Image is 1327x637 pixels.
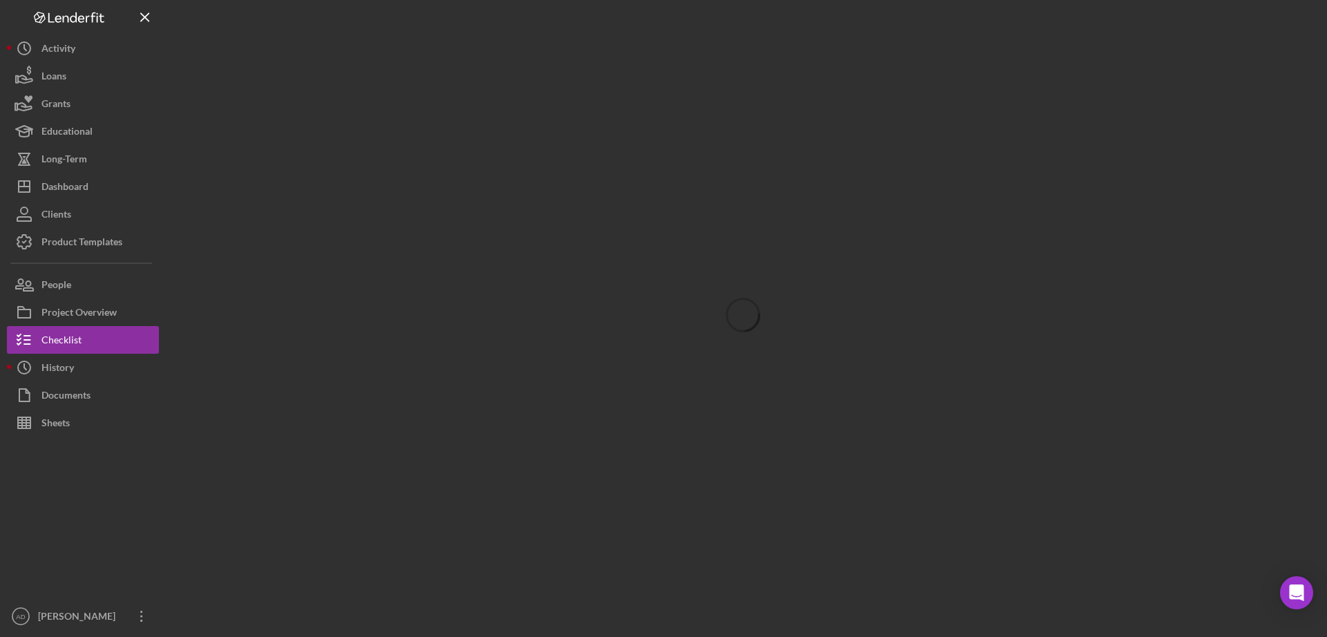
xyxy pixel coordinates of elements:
button: Documents [7,381,159,409]
button: Sheets [7,409,159,437]
button: Long-Term [7,145,159,173]
div: Loans [41,62,66,93]
button: Checklist [7,326,159,354]
button: People [7,271,159,298]
button: Grants [7,90,159,117]
button: Activity [7,35,159,62]
div: Dashboard [41,173,88,204]
button: AD[PERSON_NAME] [7,602,159,630]
button: Loans [7,62,159,90]
div: Activity [41,35,75,66]
div: History [41,354,74,385]
button: History [7,354,159,381]
div: Documents [41,381,91,412]
div: Checklist [41,326,82,357]
button: Educational [7,117,159,145]
button: Product Templates [7,228,159,256]
div: [PERSON_NAME] [35,602,124,634]
div: Clients [41,200,71,231]
div: Project Overview [41,298,117,330]
button: Project Overview [7,298,159,326]
div: Educational [41,117,93,149]
div: Product Templates [41,228,122,259]
div: Grants [41,90,70,121]
text: AD [16,613,25,620]
div: Open Intercom Messenger [1280,576,1313,609]
button: Clients [7,200,159,228]
div: People [41,271,71,302]
button: Dashboard [7,173,159,200]
div: Sheets [41,409,70,440]
div: Long-Term [41,145,87,176]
